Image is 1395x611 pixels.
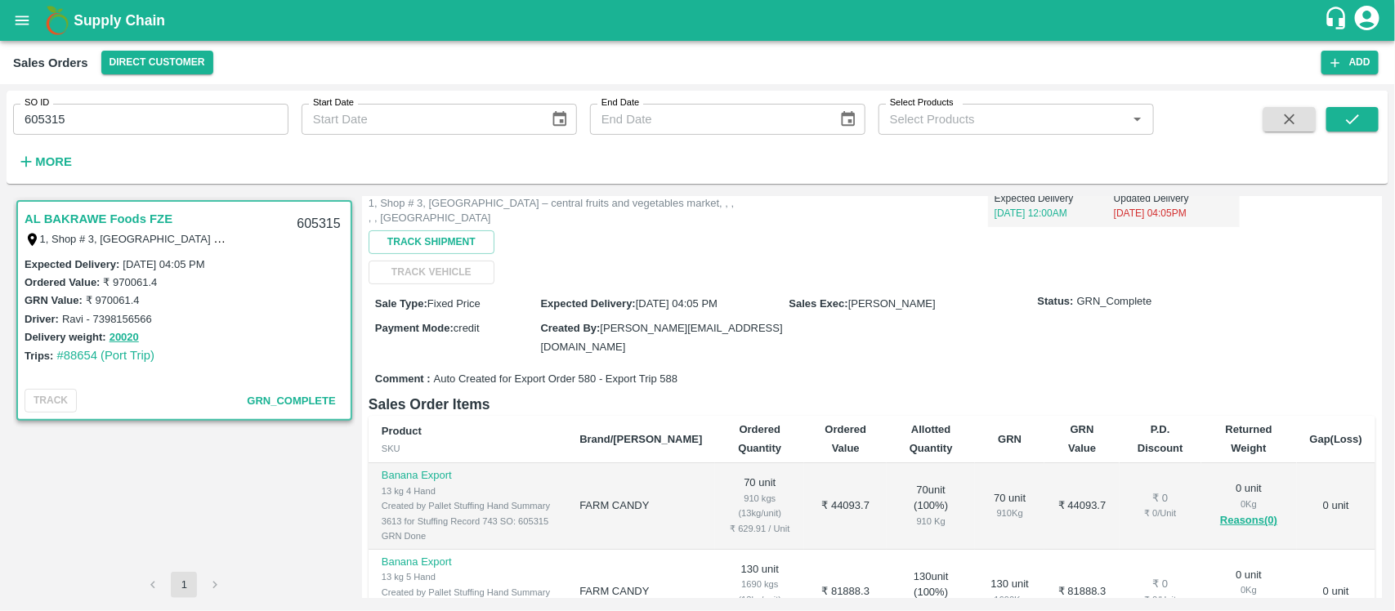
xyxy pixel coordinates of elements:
b: GRN Value [1068,423,1096,453]
div: 605315 [287,205,350,243]
strong: More [35,155,72,168]
p: Expected Delivery [995,191,1114,206]
span: [DATE] 04:05 PM [636,297,718,310]
label: Delivery weight: [25,331,106,343]
div: ₹ 0 / Unit [1133,506,1188,520]
span: credit [454,322,480,334]
div: ₹ 0 / Unit [1133,592,1188,607]
nav: pagination navigation [137,572,230,598]
label: ₹ 970061.4 [86,294,140,306]
label: Comment : [375,372,431,387]
div: 0 Kg [1214,497,1284,511]
span: [PERSON_NAME] [848,297,936,310]
label: [DATE] 04:05 PM [123,258,204,270]
label: End Date [601,96,639,109]
h6: Sales Order Items [369,393,1375,416]
label: Payment Mode : [375,322,454,334]
p: Banana Export [382,468,553,484]
b: Ordered Quantity [738,423,781,453]
div: ₹ 629.91 / Unit [728,521,791,536]
span: Auto Created for Export Order 580 - Export Trip 588 [434,372,677,387]
button: 20020 [110,328,139,347]
b: Product [382,425,422,437]
div: SKU [382,441,553,456]
input: Enter SO ID [13,104,288,135]
label: Start Date [313,96,354,109]
b: Returned Weight [1226,423,1272,453]
p: Banana Export [382,555,553,570]
a: AL BAKRAWE Foods FZE [25,208,172,230]
label: Created By : [540,322,600,334]
label: GRN Value: [25,294,83,306]
input: Select Products [883,109,1122,130]
label: Expected Delivery : [25,258,119,270]
div: GRN Done [382,528,553,543]
div: 13 kg 5 Hand [382,569,553,584]
button: Reasons(0) [1214,511,1284,530]
button: Choose date [833,104,864,135]
div: 910 Kg [900,514,962,528]
label: Sales Exec : [789,297,848,310]
td: FARM CANDY [566,463,715,550]
label: ₹ 970061.4 [103,276,157,288]
label: Driver: [25,313,59,325]
span: GRN_Complete [247,395,335,407]
label: Select Products [890,96,954,109]
a: #88654 (Port Trip) [56,349,154,362]
a: Supply Chain [74,9,1324,32]
input: End Date [590,104,826,135]
button: Track Shipment [369,230,494,254]
label: Expected Delivery : [540,297,635,310]
img: logo [41,4,74,37]
td: 0 unit [1297,463,1375,550]
b: Ordered Value [825,423,866,453]
div: customer-support [1324,6,1353,35]
button: Open [1127,109,1148,130]
div: ₹ 0 [1133,491,1188,506]
label: SO ID [25,96,49,109]
div: 70 unit ( 100 %) [900,483,962,528]
div: 910 kgs (13kg/unit) [728,491,791,521]
td: ₹ 44093.7 [1044,463,1120,550]
label: Ordered Value: [25,276,100,288]
td: ₹ 44093.7 [804,463,887,550]
button: More [13,148,76,176]
button: page 1 [171,572,197,598]
span: GRN_Complete [1077,294,1152,310]
div: Created by Pallet Stuffing Hand Summary 3613 for Stuffing Record 743 SO: 605315 [382,498,553,528]
b: GRN [998,433,1022,445]
button: Select DC [101,51,213,74]
label: 1, Shop # 3, [GEOGRAPHIC_DATA] – central fruits and vegetables market, , , , , [GEOGRAPHIC_DATA] [40,232,531,245]
div: 0 unit [1214,481,1284,530]
input: Start Date [302,104,538,135]
button: open drawer [3,2,41,39]
p: [DATE] 04:05PM [1114,206,1233,221]
span: Fixed Price [427,297,481,310]
b: Gap(Loss) [1310,433,1362,445]
div: 130 unit [988,577,1031,607]
button: Choose date [544,104,575,135]
div: 0 Kg [1214,582,1284,597]
p: Updated Delivery [1114,191,1233,206]
span: [PERSON_NAME][EMAIL_ADDRESS][DOMAIN_NAME] [540,322,782,352]
label: Trips: [25,350,53,362]
b: P.D. Discount [1138,423,1183,453]
p: [DATE] 12:00AM [995,206,1114,221]
b: Brand/[PERSON_NAME] [579,433,702,445]
div: 70 unit [988,491,1031,521]
label: Status: [1038,294,1074,310]
button: Add [1321,51,1379,74]
label: Sale Type : [375,297,427,310]
td: 70 unit [715,463,804,550]
div: ₹ 0 [1133,577,1188,592]
div: 1690 Kg [988,592,1031,607]
div: account of current user [1353,3,1382,38]
b: Allotted Quantity [910,423,953,453]
div: 910 Kg [988,506,1031,520]
div: 1690 kgs (13kg/unit) [728,577,791,607]
p: 1, Shop # 3, [GEOGRAPHIC_DATA] – central fruits and vegetables market, , , , , [GEOGRAPHIC_DATA] [369,196,736,226]
label: Ravi - 7398156566 [62,313,152,325]
div: 13 kg 4 Hand [382,484,553,498]
b: Supply Chain [74,12,165,29]
div: Sales Orders [13,52,88,74]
